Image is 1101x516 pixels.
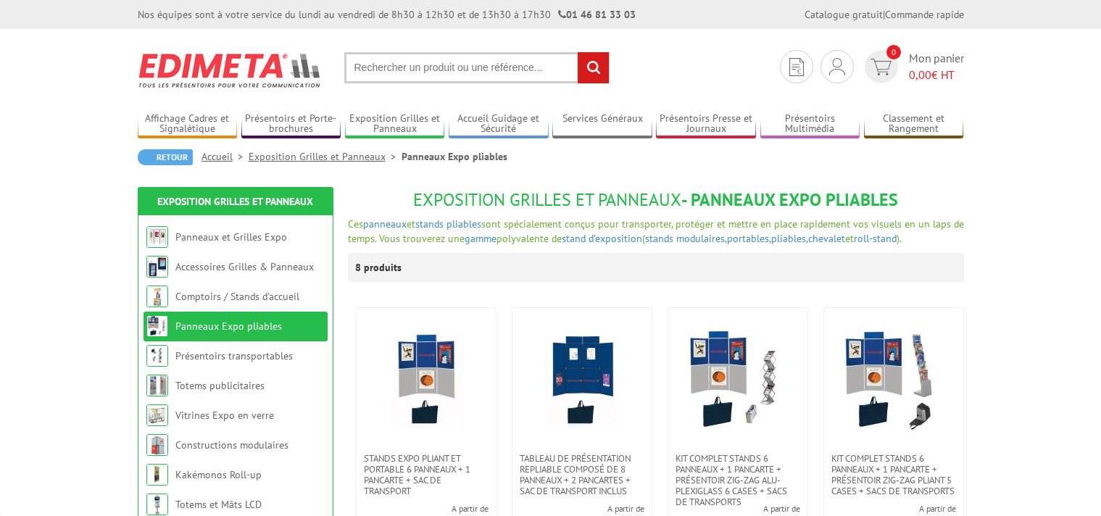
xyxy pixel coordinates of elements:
p: 8 produits [355,253,410,282]
span: Ces et [348,217,415,230]
a: Classement et Rangement [864,112,964,136]
img: TABLEAU DE PRÉSENTATION REPLIABLE COMPOSÉ DE 8 panneaux + 2 pancartes + sac de transport inclus [531,330,633,431]
span: ( , , , et ). [642,232,902,245]
a: chevalet [808,232,845,245]
a: devis rapide 0 Mon panier 0,00€ HT [861,50,964,83]
a: Panneaux et Grilles Expo [175,230,287,244]
img: Présentoirs transportables [146,345,168,367]
a: Exposition Grilles et Panneaux [157,195,313,208]
a: panneaux [363,217,407,230]
a: Kit complet stands 6 panneaux + 1 pancarte + présentoir zig-zag alu-plexiglass 6 cases + sacs de ... [668,453,807,507]
span: Mon panier [909,50,964,83]
span: sont spécialement conçus pour transporter, protéger et mettre en place rapidement vos visuels en ... [348,217,964,245]
a: Exposition Grilles et Panneaux [249,150,402,163]
img: devis rapide [871,59,892,75]
a: TABLEAU DE PRÉSENTATION REPLIABLE COMPOSÉ DE 8 panneaux + 2 pancartes + sac de transport inclus [512,453,652,496]
span: A partir de [878,503,956,515]
a: Affichage Cadres et Signalétique [138,112,238,136]
a: Présentoirs Multimédia [760,112,860,136]
a: Exposition Grilles et Panneaux [345,112,445,136]
li: Panneaux Expo pliables [402,149,507,164]
a: pliables [771,232,806,245]
span: 0,00 [909,67,931,82]
img: Edimeta [138,43,323,97]
span: Exposition Grilles et Panneaux [413,188,681,211]
a: Totems publicitaires [175,379,265,392]
a: Accessoires Grilles & Panneaux [175,260,314,273]
a: Accueil [201,150,249,163]
a: Présentoirs Presse et Journaux [656,112,756,136]
a: Panneaux Expo pliables [175,320,282,333]
h1: - Panneaux Expo pliables [348,191,964,209]
img: Kit complet stands 6 panneaux + 1 pancarte + présentoir zig-zag pliant 5 cases + sacs de transports [843,330,944,431]
a: Retour [138,149,193,165]
span: 0 [886,45,901,59]
a: Constructions modulaires [175,438,288,451]
img: devis rapide [829,58,845,75]
a: Catalogue gratuit [805,8,883,21]
a: roll-stand [854,232,897,245]
a: Présentoirs transportables [175,349,293,362]
a: portables [727,232,769,245]
span: A partir de [425,503,489,515]
a: Totems et Mâts LCD [175,498,262,511]
a: Vitrines Expo en verre [175,409,274,422]
a: Commande rapide [885,8,964,21]
a: Kakémonos Roll-up [175,468,262,481]
img: Constructions modulaires [146,434,168,456]
img: Vitrines Expo en verre [146,404,168,426]
img: Panneaux Expo pliables [146,315,168,337]
a: pliables [446,217,481,230]
a: Présentoirs et Porte-brochures [241,112,341,136]
div: Nos équipes sont à votre service du lundi au vendredi de 8h30 à 12h30 et de 13h30 à 17h30 [138,7,636,22]
a: Kit complet stands 6 panneaux + 1 pancarte + présentoir zig-zag pliant 5 cases + sacs de transports [824,453,963,496]
img: Comptoirs / Stands d'accueil [146,286,168,307]
a: Stands expo pliant et portable 6 panneaux + 1 pancarte + sac de transport [357,453,496,496]
a: Accueil Guidage et Sécurité [449,112,549,136]
img: Totems publicitaires [146,375,168,396]
span: TABLEAU DE PRÉSENTATION REPLIABLE COMPOSÉ DE 8 panneaux + 2 pancartes + sac de transport inclus [520,453,644,496]
img: Stands expo pliant et portable 6 panneaux + 1 pancarte + sac de transport [375,330,477,431]
a: stands modulaires [645,232,725,245]
span: A partir de [584,503,644,515]
a: Services Généraux [552,112,652,136]
a: gamme [465,232,497,245]
span: Stands expo pliant et portable 6 panneaux + 1 pancarte + sac de transport [364,453,489,496]
img: Totems et Mâts LCD [146,494,168,515]
a: Comptoirs / Stands d'accueil [175,290,299,303]
img: Panneaux et Grilles Expo [146,226,168,248]
div: | [805,7,964,22]
span: A partir de [739,503,800,515]
a: stands [415,217,444,230]
img: devis rapide [789,58,804,76]
span: € HT [909,67,964,83]
input: Rechercher un produit ou une référence... [344,52,610,83]
img: Kit complet stands 6 panneaux + 1 pancarte + présentoir zig-zag alu-plexiglass 6 cases + sacs de ... [687,330,789,431]
span: Kit complet stands 6 panneaux + 1 pancarte + présentoir zig-zag pliant 5 cases + sacs de transports [831,453,956,496]
input: rechercher [578,52,609,83]
img: Kakémonos Roll-up [146,464,168,486]
span: Kit complet stands 6 panneaux + 1 pancarte + présentoir zig-zag alu-plexiglass 6 cases + sacs de ... [676,453,800,507]
a: stand d’exposition [562,232,642,245]
img: Accessoires Grilles & Panneaux [146,256,168,278]
strong: 01 46 81 33 03 [558,8,636,21]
